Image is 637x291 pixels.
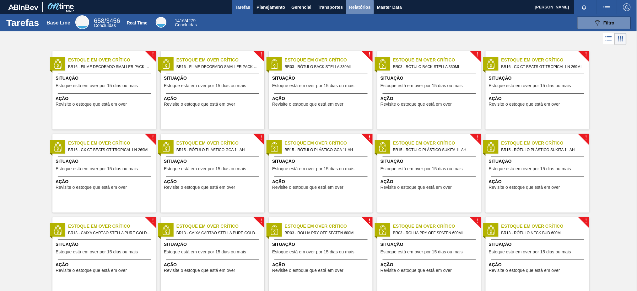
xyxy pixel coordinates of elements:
[489,158,588,165] span: Situação
[381,83,463,88] span: Estoque está em over por 15 dias ou mais
[486,59,496,69] img: status
[260,52,262,57] span: !
[161,142,171,152] img: status
[489,95,588,102] span: Ação
[393,63,476,70] span: BR03 - RÓTULO BACK STELLA 330ML
[53,225,62,235] img: status
[603,33,615,45] div: Visão em Lista
[577,17,631,29] button: Filtro
[164,178,263,185] span: Ação
[94,23,116,28] span: Concluídas
[56,83,138,88] span: Estoque está em over por 15 dias ou mais
[489,250,571,254] span: Estoque está em over por 15 dias ou mais
[585,52,587,57] span: !
[489,178,588,185] span: Ação
[8,4,38,10] img: TNhmsLtSVTkK8tSr43FrP2fwEKptu5GPRR3wAAAABJRU5ErkJggg==
[381,178,479,185] span: Ação
[489,102,560,107] span: Revisite o estoque que está em over
[501,230,584,236] span: BR13 - RÓTULO NECK BUD 600ML
[604,20,615,25] span: Filtro
[175,22,197,27] span: Concluídas
[175,18,196,23] span: / 4279
[256,3,285,11] span: Planejamento
[489,185,560,190] span: Revisite o estoque que está em over
[94,18,120,28] div: Base Line
[94,17,120,24] span: / 3456
[164,158,263,165] span: Situação
[46,20,70,26] div: Base Line
[585,135,587,140] span: !
[176,63,259,70] span: BR16 - FILME DECORADO SMALLER PACK 269ML
[272,95,371,102] span: Ação
[176,230,259,236] span: BR13 - CAIXA CARTÃO STELLA PURE GOLD 269ML
[489,262,588,268] span: Ação
[381,262,479,268] span: Ação
[164,185,235,190] span: Revisite o estoque que está em over
[615,33,627,45] div: Visão em Cards
[6,19,39,26] h1: Tarefas
[381,268,452,273] span: Revisite o estoque que está em over
[127,20,148,25] div: Real Time
[260,219,262,223] span: !
[272,83,354,88] span: Estoque está em over por 15 dias ou mais
[603,3,611,11] img: userActions
[393,230,476,236] span: BR03 - ROLHA PRY OFF SPATEN 600ML
[501,223,589,230] span: Estoque em Over Crítico
[270,225,279,235] img: status
[574,3,594,12] button: Notificações
[318,3,343,11] span: Transportes
[56,250,138,254] span: Estoque está em over por 15 dias ou mais
[393,146,476,153] span: BR15 - RÓTULO PLÁSTICO SUKITA 1L AH
[285,140,373,146] span: Estoque em Over Crítico
[393,223,481,230] span: Estoque em Over Crítico
[501,146,584,153] span: BR15 - RÓTULO PLÁSTICO SUKITA 1L AH
[272,178,371,185] span: Ação
[381,158,479,165] span: Situação
[378,225,387,235] img: status
[378,142,387,152] img: status
[164,75,263,82] span: Situação
[164,95,263,102] span: Ação
[489,241,588,248] span: Situação
[176,223,264,230] span: Estoque em Over Crítico
[56,102,127,107] span: Revisite o estoque que está em over
[381,102,452,107] span: Revisite o estoque que está em over
[175,19,197,27] div: Real Time
[176,146,259,153] span: BR15 - RÓTULO PLÁSTICO GCA 1L AH
[56,241,154,248] span: Situação
[489,268,560,273] span: Revisite o estoque que está em over
[489,83,571,88] span: Estoque está em over por 15 dias ou mais
[56,75,154,82] span: Situação
[68,230,151,236] span: BR13 - CAIXA CARTÃO STELLA PURE GOLD 269ML
[164,262,263,268] span: Ação
[164,250,246,254] span: Estoque está em over por 15 dias ou mais
[270,142,279,152] img: status
[68,140,156,146] span: Estoque em Over Crítico
[285,230,368,236] span: BR03 - ROLHA PRY OFF SPATEN 600ML
[175,18,185,23] span: 1416
[623,3,631,11] img: Logout
[53,142,62,152] img: status
[56,158,154,165] span: Situação
[369,135,370,140] span: !
[161,59,171,69] img: status
[585,219,587,223] span: !
[176,57,264,63] span: Estoque em Over Crítico
[68,146,151,153] span: BR16 - CX CT BEATS GT TROPICAL LN 269ML
[56,178,154,185] span: Ação
[486,142,496,152] img: status
[260,135,262,140] span: !
[272,102,343,107] span: Revisite o estoque que está em over
[381,75,479,82] span: Situação
[94,17,104,24] span: 658
[272,167,354,171] span: Estoque está em over por 15 dias ou mais
[164,167,246,171] span: Estoque está em over por 15 dias ou mais
[156,17,166,28] div: Real Time
[381,250,463,254] span: Estoque está em over por 15 dias ou mais
[270,59,279,69] img: status
[56,262,154,268] span: Ação
[56,268,127,273] span: Revisite o estoque que está em over
[272,185,343,190] span: Revisite o estoque que está em over
[377,3,402,11] span: Master Data
[75,15,89,29] div: Base Line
